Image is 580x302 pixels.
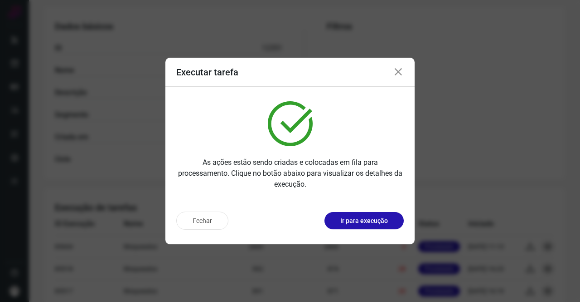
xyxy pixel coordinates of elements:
[176,157,404,190] p: As ações estão sendo criadas e colocadas em fila para processamento. Clique no botão abaixo para ...
[176,67,238,78] h3: Executar tarefa
[268,101,313,146] img: verified.svg
[324,212,404,229] button: Ir para execução
[176,212,228,230] button: Fechar
[340,216,388,226] p: Ir para execução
